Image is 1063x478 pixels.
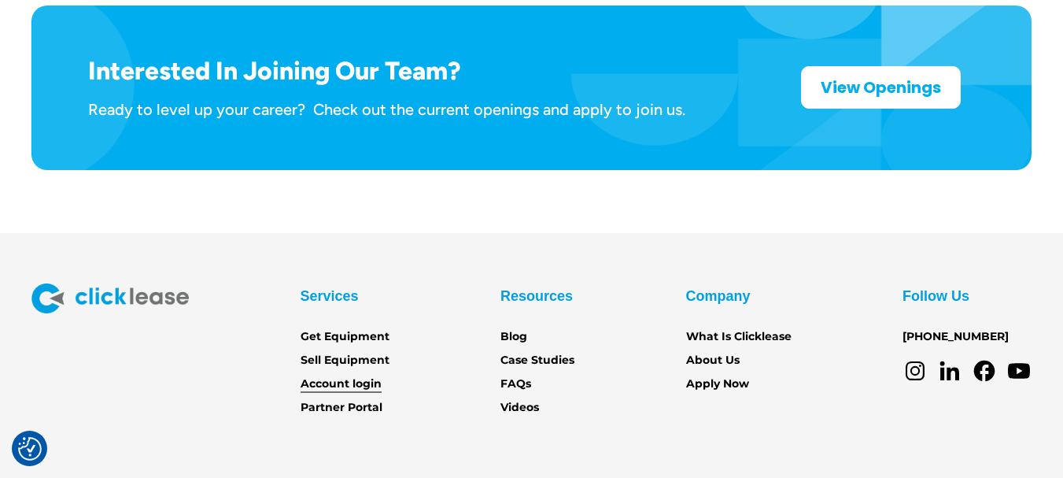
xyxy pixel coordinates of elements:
a: Apply Now [686,376,749,393]
a: Get Equipment [301,328,389,346]
a: Sell Equipment [301,352,389,369]
div: Follow Us [902,283,969,309]
a: Blog [500,328,527,346]
strong: View Openings [821,76,941,98]
a: About Us [686,352,740,369]
h1: Interested In Joining Our Team? [88,56,685,86]
img: Revisit consent button [18,437,42,461]
a: What Is Clicklease [686,328,792,346]
button: Consent Preferences [18,437,42,461]
div: Ready to level up your career? Check out the current openings and apply to join us. [88,99,685,120]
a: Videos [500,399,539,417]
a: Account login [301,376,382,393]
div: Services [301,283,359,309]
a: View Openings [801,66,961,109]
img: Clicklease logo [31,283,189,313]
div: Company [686,283,751,309]
a: [PHONE_NUMBER] [902,328,1009,346]
a: Case Studies [500,352,574,369]
div: Resources [500,283,573,309]
a: FAQs [500,376,531,393]
a: Partner Portal [301,399,382,417]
